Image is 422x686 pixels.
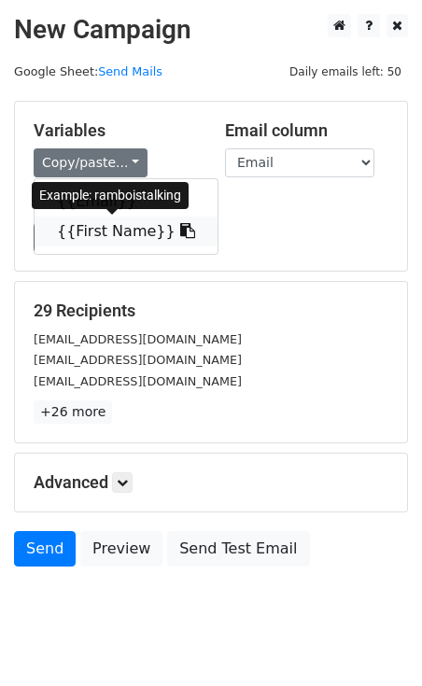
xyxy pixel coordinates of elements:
[32,182,189,209] div: Example: ramboistalking
[225,120,388,141] h5: Email column
[34,472,388,493] h5: Advanced
[167,531,309,567] a: Send Test Email
[35,217,218,246] a: {{First Name}}
[34,400,112,424] a: +26 more
[34,374,242,388] small: [EMAIL_ADDRESS][DOMAIN_NAME]
[283,64,408,78] a: Daily emails left: 50
[14,14,408,46] h2: New Campaign
[14,64,162,78] small: Google Sheet:
[34,301,388,321] h5: 29 Recipients
[34,148,148,177] a: Copy/paste...
[14,531,76,567] a: Send
[80,531,162,567] a: Preview
[34,353,242,367] small: [EMAIL_ADDRESS][DOMAIN_NAME]
[283,62,408,82] span: Daily emails left: 50
[34,120,197,141] h5: Variables
[329,596,422,686] iframe: Chat Widget
[34,332,242,346] small: [EMAIL_ADDRESS][DOMAIN_NAME]
[98,64,162,78] a: Send Mails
